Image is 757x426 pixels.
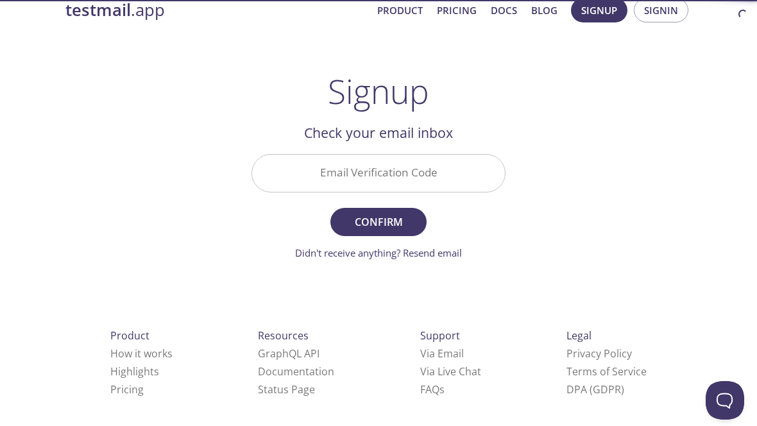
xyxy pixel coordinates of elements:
span: Signup [581,2,617,19]
span: Signin [644,2,678,19]
span: Resources [258,328,309,343]
a: Product [377,2,423,19]
a: Docs [491,2,517,19]
a: Documentation [258,364,334,379]
span: Support [420,328,460,343]
a: Status Page [258,382,315,396]
a: Via Email [420,346,464,361]
a: FAQ [420,382,445,396]
a: DPA (GDPR) [566,382,624,396]
span: s [439,382,445,396]
a: Privacy Policy [566,346,632,361]
a: Pricing [437,2,477,19]
a: GraphQL API [258,346,319,361]
h2: Check your email inbox [251,122,506,144]
a: Didn't receive anything? Resend email [295,246,462,259]
a: Via Live Chat [420,364,481,379]
span: Legal [566,328,591,343]
a: How it works [110,346,173,361]
span: Product [110,328,149,343]
iframe: Help Scout Beacon - Open [706,381,744,420]
a: Pricing [110,382,144,396]
span: Confirm [344,213,413,231]
h1: Signup [328,72,429,110]
a: Terms of Service [566,364,647,379]
button: Confirm [330,208,427,236]
a: Blog [531,2,557,19]
a: Highlights [110,364,159,379]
